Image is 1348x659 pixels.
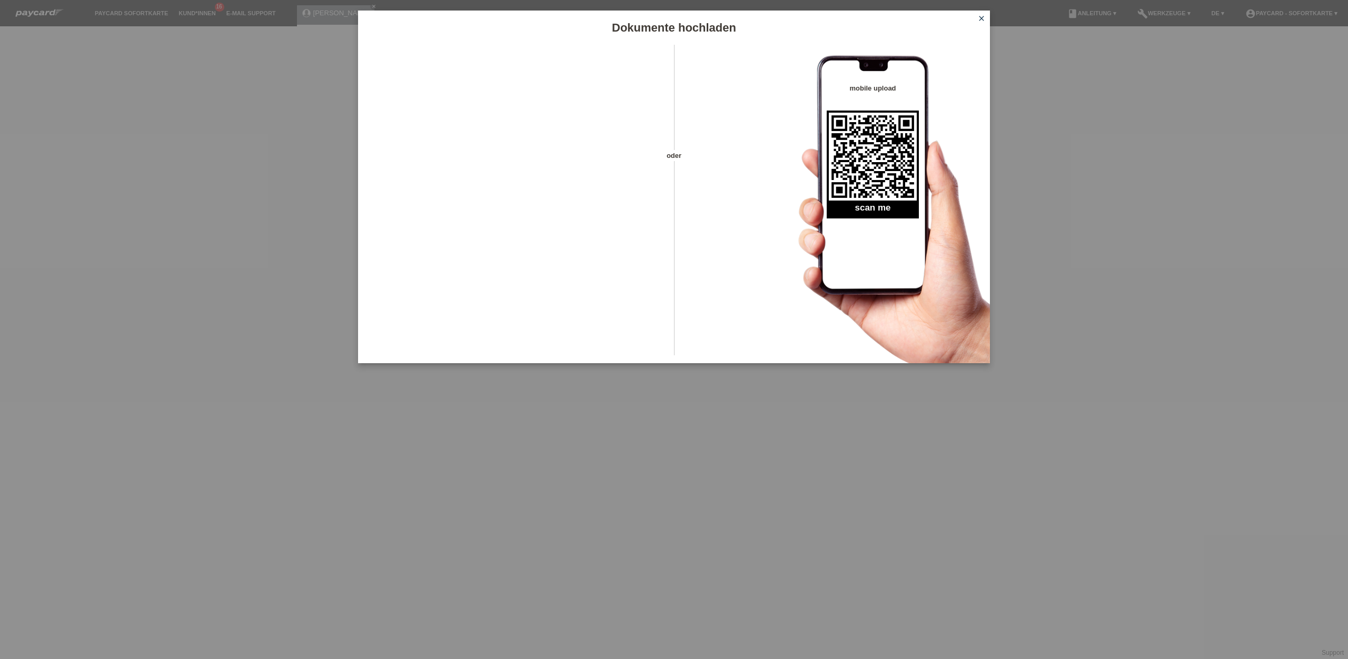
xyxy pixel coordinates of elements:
[975,13,988,25] a: close
[827,203,919,218] h2: scan me
[656,150,692,161] span: oder
[374,71,656,334] iframe: Upload
[827,84,919,92] h4: mobile upload
[977,14,986,23] i: close
[358,21,990,34] h1: Dokumente hochladen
